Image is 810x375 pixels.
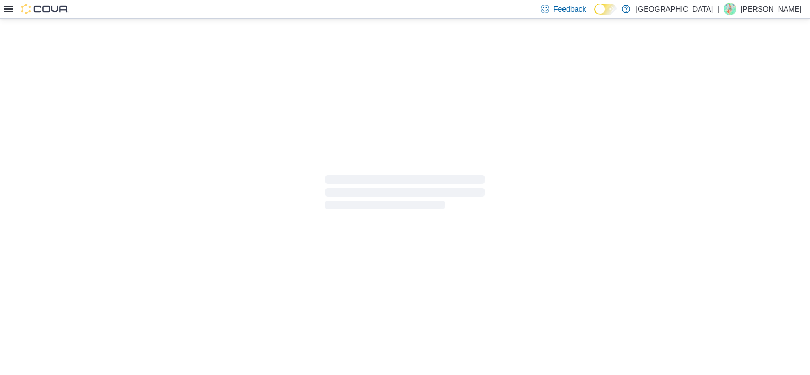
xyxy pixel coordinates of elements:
[21,4,69,14] img: Cova
[741,3,802,15] p: [PERSON_NAME]
[717,3,719,15] p: |
[724,3,736,15] div: Natalie Frost
[325,177,485,211] span: Loading
[636,3,713,15] p: [GEOGRAPHIC_DATA]
[594,4,617,15] input: Dark Mode
[553,4,586,14] span: Feedback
